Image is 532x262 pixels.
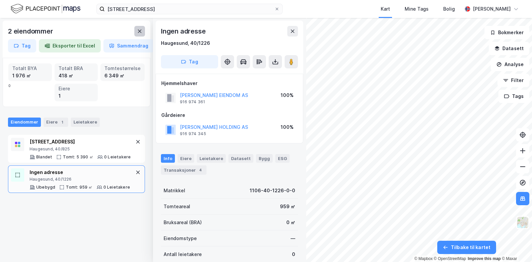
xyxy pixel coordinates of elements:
div: Leietakere [197,154,226,163]
div: Tomteareal [164,203,190,211]
div: Bruksareal (BRA) [164,218,202,226]
div: 0 Leietakere [104,154,131,160]
div: Transaksjoner [161,165,206,175]
div: Eiere [59,85,94,92]
a: Improve this map [468,256,501,261]
div: [STREET_ADDRESS] [30,138,131,146]
div: 0 ㎡ [286,218,295,226]
div: Kontrollprogram for chat [499,230,532,262]
div: 0 [292,250,295,258]
div: Tomtestørrelse [104,65,141,72]
button: Filter [497,74,529,87]
div: Totalt BYA [12,65,48,72]
div: Ingen adresse [161,26,207,37]
div: Eiendommer [8,118,41,127]
div: 1106-40-1226-0-0 [250,187,295,195]
div: Eiendomstype [164,234,197,242]
div: Bolig [443,5,455,13]
div: 2 eiendommer [8,26,55,37]
a: OpenStreetMap [434,256,466,261]
img: logo.f888ab2527a4732fd821a326f86c7f29.svg [11,3,80,15]
button: Tag [161,55,218,68]
div: 0 Leietakere [103,185,130,190]
div: 916 974 361 [180,99,205,105]
div: Ingen adresse [30,168,130,176]
div: 959 ㎡ [280,203,295,211]
button: Sammendrag [103,39,154,52]
div: 100% [281,91,294,99]
div: Tomt: 5 390 ㎡ [63,154,93,160]
button: Tag [8,39,36,52]
button: Tags [498,90,529,103]
img: Z [516,216,529,229]
div: Datasett [228,154,253,163]
button: Bokmerker [484,26,529,39]
div: 1 [59,119,66,126]
div: Haugesund, 40/825 [30,146,131,152]
div: 1 976 ㎡ [12,72,48,79]
div: Gårdeiere [161,111,298,119]
input: Søk på adresse, matrikkel, gårdeiere, leietakere eller personer [105,4,274,14]
button: Tilbake til kartet [437,241,496,254]
button: Eksporter til Excel [39,39,101,52]
div: Antall leietakere [164,250,202,258]
div: Info [161,154,175,163]
div: [PERSON_NAME] [473,5,511,13]
div: Eiere [44,118,68,127]
div: Totalt BRA [59,65,94,72]
div: 418 ㎡ [59,72,94,79]
div: Haugesund, 40/1226 [30,177,130,182]
iframe: Chat Widget [499,230,532,262]
div: Eiere [178,154,194,163]
div: 6 349 ㎡ [104,72,141,79]
div: Tomt: 959 ㎡ [66,185,92,190]
div: Ubebygd [36,185,55,190]
div: 916 974 345 [180,131,206,136]
button: Datasett [489,42,529,55]
div: — [291,234,295,242]
a: Mapbox [414,256,433,261]
div: 1 [59,92,94,100]
div: 4 [197,167,204,173]
div: Hjemmelshaver [161,79,298,87]
div: ESG [275,154,290,163]
div: Haugesund, 40/1226 [161,39,210,47]
div: Leietakere [71,118,100,127]
div: 100% [281,123,294,131]
div: Kart [381,5,390,13]
div: Bygg [256,154,273,163]
div: Matrikkel [164,187,185,195]
div: Mine Tags [405,5,429,13]
button: Analyse [491,58,529,71]
div: Blandet [36,154,52,160]
div: 0 [8,63,145,101]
